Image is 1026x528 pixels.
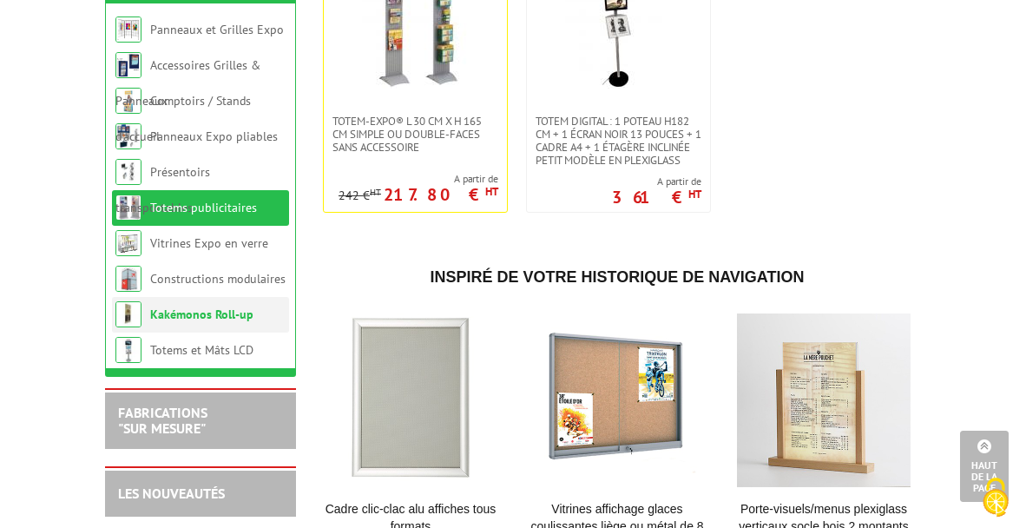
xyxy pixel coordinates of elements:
a: Kakémonos Roll-up [150,307,253,322]
img: Panneaux et Grilles Expo [115,16,141,43]
a: Vitrines Expo en verre [150,235,268,251]
a: Totems publicitaires [150,200,257,215]
a: Accessoires Grilles & Panneaux [115,57,260,109]
img: Kakémonos Roll-up [115,301,141,327]
p: 361 € [612,192,701,202]
p: 242 € [339,189,381,202]
img: Constructions modulaires [115,266,141,292]
a: Totem digital : 1 poteau H182 cm + 1 écran noir 13 pouces + 1 cadre a4 + 1 étagère inclinée petit... [527,115,710,167]
a: LES NOUVEAUTÉS [118,485,225,502]
img: Cookies (fenêtre modale) [974,476,1017,519]
a: Panneaux et Grilles Expo [150,22,284,37]
sup: HT [370,186,381,198]
a: Panneaux Expo pliables [150,129,278,144]
span: Totem digital : 1 poteau H182 cm + 1 écran noir 13 pouces + 1 cadre a4 + 1 étagère inclinée petit... [536,115,701,167]
a: Haut de la page [960,431,1009,502]
img: Présentoirs transportables [115,159,141,185]
img: Accessoires Grilles & Panneaux [115,52,141,78]
img: Vitrines Expo en verre [115,230,141,256]
a: FABRICATIONS"Sur Mesure" [118,404,207,437]
a: Constructions modulaires [150,271,286,287]
a: Comptoirs / Stands d'accueil [115,93,251,144]
span: A partir de [612,175,701,188]
a: Totem-Expo® L 30 cm x H 165 cm simple ou double-faces sans accessoire [324,115,507,154]
span: A partir de [339,172,498,186]
sup: HT [688,187,701,201]
img: Totems et Mâts LCD [115,337,141,363]
a: Totems et Mâts LCD [150,342,253,358]
span: Totem-Expo® L 30 cm x H 165 cm simple ou double-faces sans accessoire [332,115,498,154]
sup: HT [485,184,498,199]
p: 217.80 € [384,189,498,200]
span: Inspiré de votre historique de navigation [430,268,804,286]
button: Cookies (fenêtre modale) [965,469,1026,528]
a: Présentoirs transportables [115,164,210,215]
